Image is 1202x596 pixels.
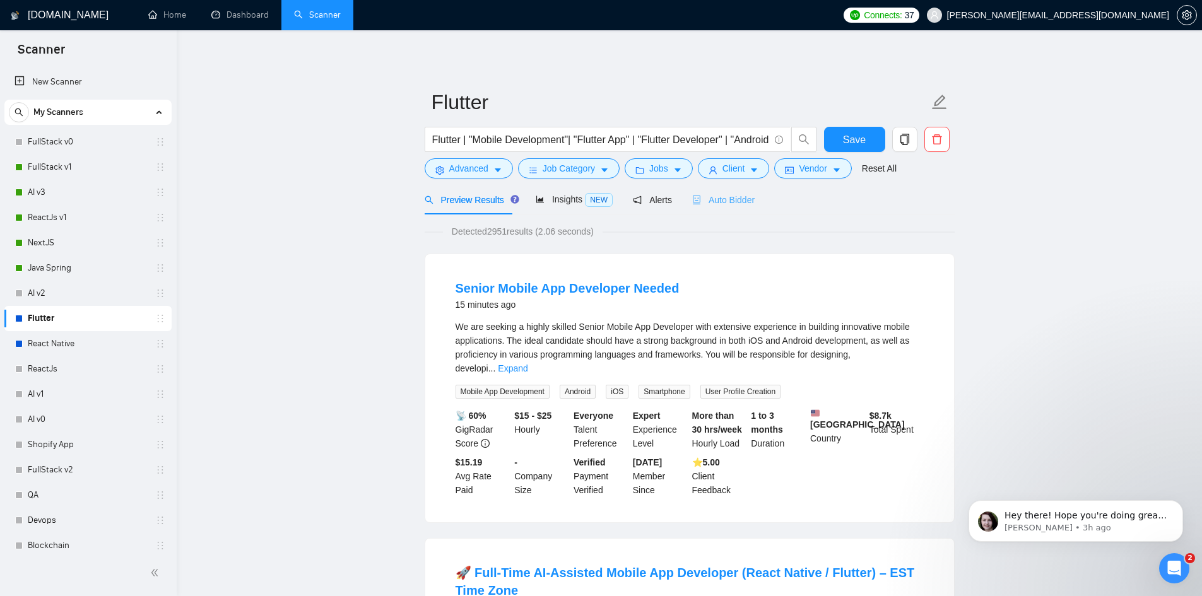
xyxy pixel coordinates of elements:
[432,86,929,118] input: Scanner name...
[4,69,172,95] li: New Scanner
[155,238,165,248] span: holder
[630,455,690,497] div: Member Since
[453,409,512,450] div: GigRadar Score
[792,134,816,145] span: search
[294,9,341,20] a: searchScanner
[28,155,148,180] a: FullStack v1
[456,297,680,312] div: 15 minutes ago
[514,457,517,467] b: -
[808,409,867,450] div: Country
[867,409,926,450] div: Total Spent
[930,11,939,20] span: user
[824,127,885,152] button: Save
[481,439,490,448] span: info-circle
[639,385,690,399] span: Smartphone
[155,490,165,500] span: holder
[28,482,148,508] a: QA
[600,165,609,175] span: caret-down
[924,127,950,152] button: delete
[606,385,628,399] span: iOS
[692,411,742,435] b: More than 30 hrs/week
[28,457,148,482] a: FullStack v2
[8,40,75,67] span: Scanner
[28,281,148,306] a: AI v2
[625,158,693,178] button: folderJobscaret-down
[700,385,781,399] span: User Profile Creation
[514,411,551,421] b: $15 - $25
[905,8,914,22] span: 37
[775,136,783,144] span: info-circle
[748,409,808,450] div: Duration
[692,196,701,204] span: robot
[456,411,486,421] b: 📡 60%
[862,161,897,175] a: Reset All
[211,9,269,20] a: dashboardDashboard
[892,127,917,152] button: copy
[750,165,758,175] span: caret-down
[155,540,165,551] span: holder
[512,409,571,450] div: Hourly
[633,411,661,421] b: Expert
[498,363,527,373] a: Expand
[432,132,769,148] input: Search Freelance Jobs...
[28,432,148,457] a: Shopify App
[810,409,905,429] b: [GEOGRAPHIC_DATA]
[633,457,662,467] b: [DATE]
[950,474,1202,562] iframe: Intercom notifications message
[722,161,745,175] span: Client
[155,465,165,475] span: holder
[425,196,433,204] span: search
[453,455,512,497] div: Avg Rate Paid
[571,409,630,450] div: Talent Preference
[488,363,496,373] span: ...
[799,161,827,175] span: Vendor
[791,127,816,152] button: search
[493,165,502,175] span: caret-down
[518,158,620,178] button: barsJob Categorycaret-down
[1159,553,1189,583] iframe: Intercom live chat
[456,385,550,399] span: Mobile App Development
[574,411,613,421] b: Everyone
[155,288,165,298] span: holder
[673,165,682,175] span: caret-down
[456,320,924,375] div: We are seeking a highly skilled Senior Mobile App Developer with extensive experience in building...
[449,161,488,175] span: Advanced
[925,134,949,145] span: delete
[15,69,162,95] a: New Scanner
[785,165,794,175] span: idcard
[536,194,613,204] span: Insights
[850,10,860,20] img: upwork-logo.png
[864,8,902,22] span: Connects:
[843,132,866,148] span: Save
[633,195,672,205] span: Alerts
[529,165,538,175] span: bars
[155,414,165,424] span: holder
[28,205,148,230] a: ReactJs v1
[28,230,148,255] a: NextJS
[931,94,948,110] span: edit
[751,411,783,435] b: 1 to 3 months
[28,508,148,533] a: Devops
[633,196,642,204] span: notification
[774,158,851,178] button: idcardVendorcaret-down
[155,515,165,525] span: holder
[33,100,83,125] span: My Scanners
[869,411,892,421] b: $ 8.7k
[155,364,165,374] span: holder
[512,455,571,497] div: Company Size
[28,331,148,356] a: React Native
[690,409,749,450] div: Hourly Load
[28,129,148,155] a: FullStack v0
[155,162,165,172] span: holder
[425,195,516,205] span: Preview Results
[585,193,613,207] span: NEW
[425,158,513,178] button: settingAdvancedcaret-down
[692,457,720,467] b: ⭐️ 5.00
[456,457,483,467] b: $15.19
[28,356,148,382] a: ReactJs
[509,194,521,205] div: Tooltip anchor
